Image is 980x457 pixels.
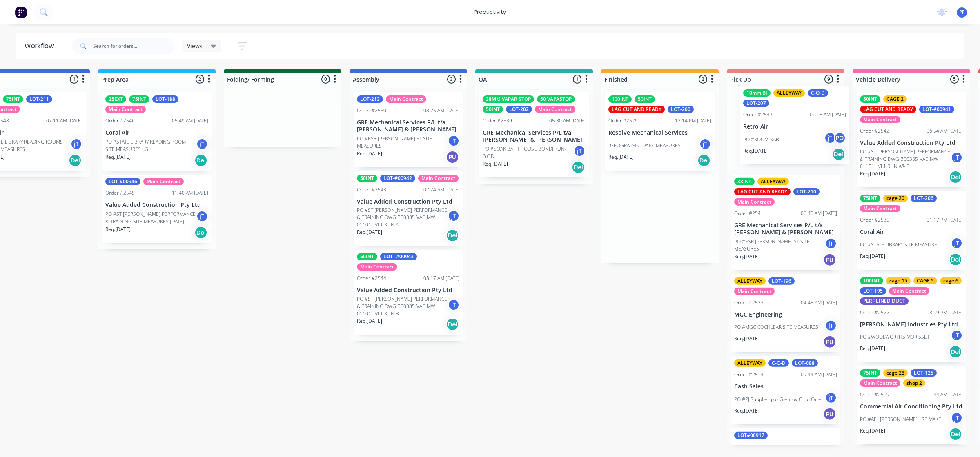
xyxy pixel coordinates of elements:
[24,41,58,51] div: Workflow
[93,38,174,54] input: Search for orders...
[959,9,964,16] span: PF
[15,6,27,18] img: Factory
[470,6,510,18] div: productivity
[187,42,203,50] span: Views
